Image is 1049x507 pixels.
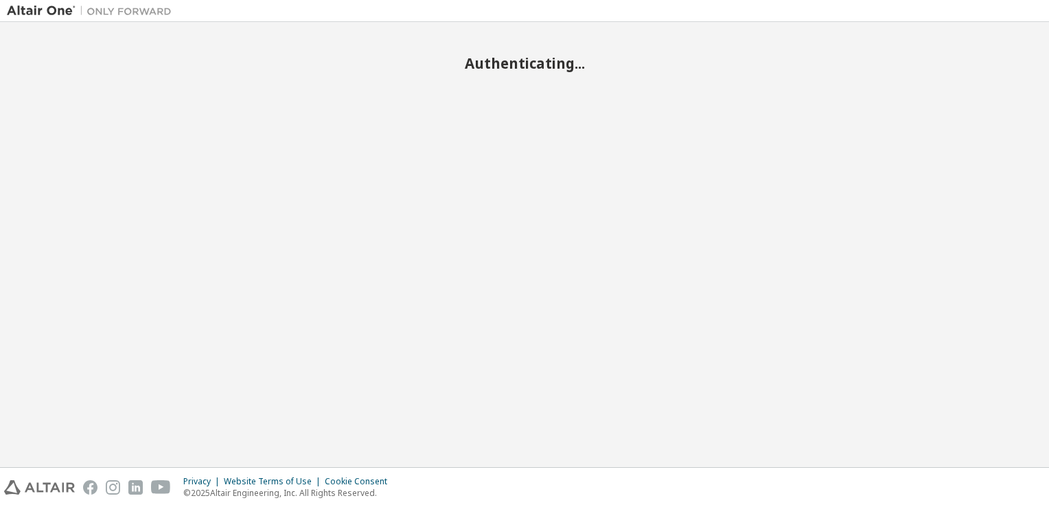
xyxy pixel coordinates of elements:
[183,487,395,499] p: © 2025 Altair Engineering, Inc. All Rights Reserved.
[106,480,120,495] img: instagram.svg
[183,476,224,487] div: Privacy
[7,54,1042,72] h2: Authenticating...
[151,480,171,495] img: youtube.svg
[128,480,143,495] img: linkedin.svg
[4,480,75,495] img: altair_logo.svg
[7,4,178,18] img: Altair One
[325,476,395,487] div: Cookie Consent
[83,480,97,495] img: facebook.svg
[224,476,325,487] div: Website Terms of Use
